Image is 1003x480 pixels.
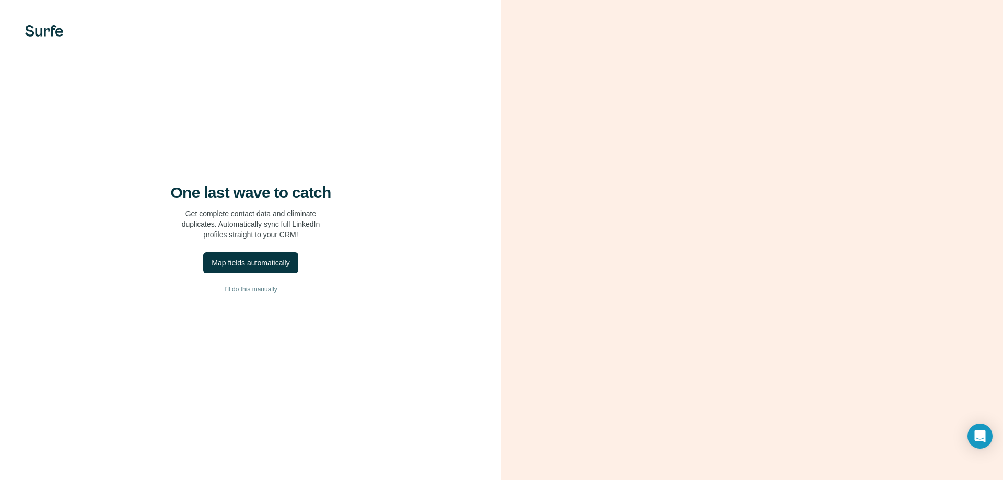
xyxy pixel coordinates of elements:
[25,25,63,37] img: Surfe's logo
[203,252,298,273] button: Map fields automatically
[171,183,331,202] h4: One last wave to catch
[224,285,277,294] span: I’ll do this manually
[967,424,993,449] div: Open Intercom Messenger
[21,282,481,297] button: I’ll do this manually
[182,208,320,240] p: Get complete contact data and eliminate duplicates. Automatically sync full LinkedIn profiles str...
[212,257,289,268] div: Map fields automatically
